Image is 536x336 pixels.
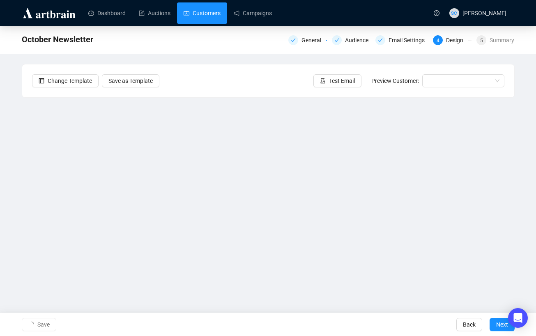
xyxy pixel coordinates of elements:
[139,2,170,24] a: Auctions
[375,35,428,45] div: Email Settings
[288,35,327,45] div: General
[446,35,468,45] div: Design
[451,9,457,17] span: SC
[22,33,93,46] span: October Newsletter
[508,308,528,328] div: Open Intercom Messenger
[37,313,50,336] span: Save
[371,78,419,84] span: Preview Customer:
[48,76,92,85] span: Change Template
[108,76,153,85] span: Save as Template
[301,35,326,45] div: General
[434,10,439,16] span: question-circle
[462,10,506,16] span: [PERSON_NAME]
[332,35,370,45] div: Audience
[378,38,383,43] span: check
[184,2,221,24] a: Customers
[456,318,482,331] button: Back
[291,38,296,43] span: check
[102,74,159,87] button: Save as Template
[39,78,44,84] span: layout
[320,78,326,84] span: experiment
[437,38,439,43] span: 4
[389,35,430,45] div: Email Settings
[496,313,508,336] span: Next
[480,38,483,43] span: 5
[433,35,472,45] div: 4Design
[345,35,373,45] div: Audience
[476,35,514,45] div: 5Summary
[32,74,99,87] button: Change Template
[334,38,339,43] span: check
[490,318,515,331] button: Next
[22,7,77,20] img: logo
[22,318,56,331] button: Save
[313,74,361,87] button: Test Email
[88,2,126,24] a: Dashboard
[463,313,476,336] span: Back
[234,2,272,24] a: Campaigns
[28,322,34,327] span: loading
[329,76,355,85] span: Test Email
[490,35,514,45] div: Summary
